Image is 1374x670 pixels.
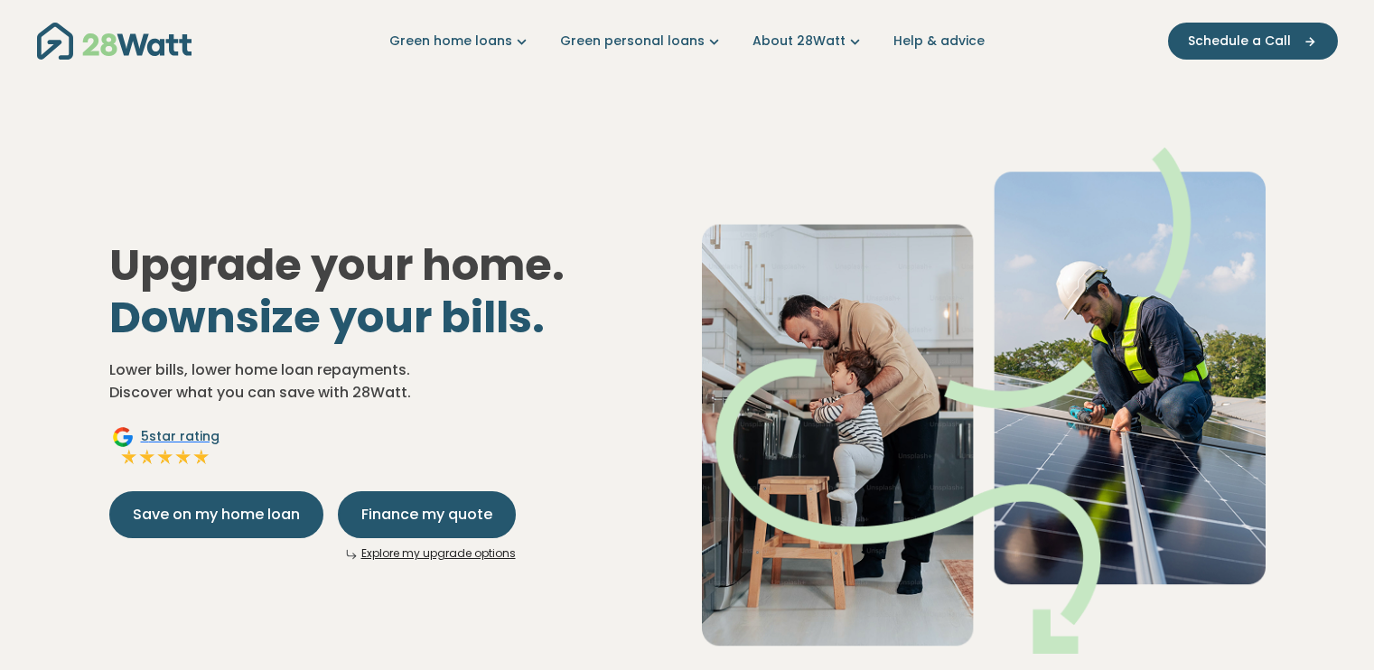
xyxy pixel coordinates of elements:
span: Schedule a Call [1188,32,1291,51]
p: Lower bills, lower home loan repayments. Discover what you can save with 28Watt. [109,358,673,405]
span: Save on my home loan [133,504,300,526]
span: Finance my quote [361,504,492,526]
span: Downsize your bills. [109,287,545,348]
a: Green personal loans [560,32,724,51]
a: About 28Watt [752,32,865,51]
a: Google5star ratingFull starFull starFull starFull starFull star [109,426,222,470]
button: Finance my quote [338,491,516,538]
span: 5 star rating [141,427,220,446]
img: Full star [156,448,174,466]
img: Full star [192,448,210,466]
button: Save on my home loan [109,491,323,538]
img: 28Watt [37,23,192,60]
a: Help & advice [893,32,985,51]
h1: Upgrade your home. [109,239,673,343]
button: Schedule a Call [1168,23,1338,60]
nav: Main navigation [37,18,1338,64]
img: Dad helping toddler [702,147,1266,654]
a: Explore my upgrade options [361,545,516,561]
img: Full star [174,448,192,466]
img: Full star [138,448,156,466]
img: Google [112,426,134,448]
a: Green home loans [389,32,531,51]
img: Full star [120,448,138,466]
